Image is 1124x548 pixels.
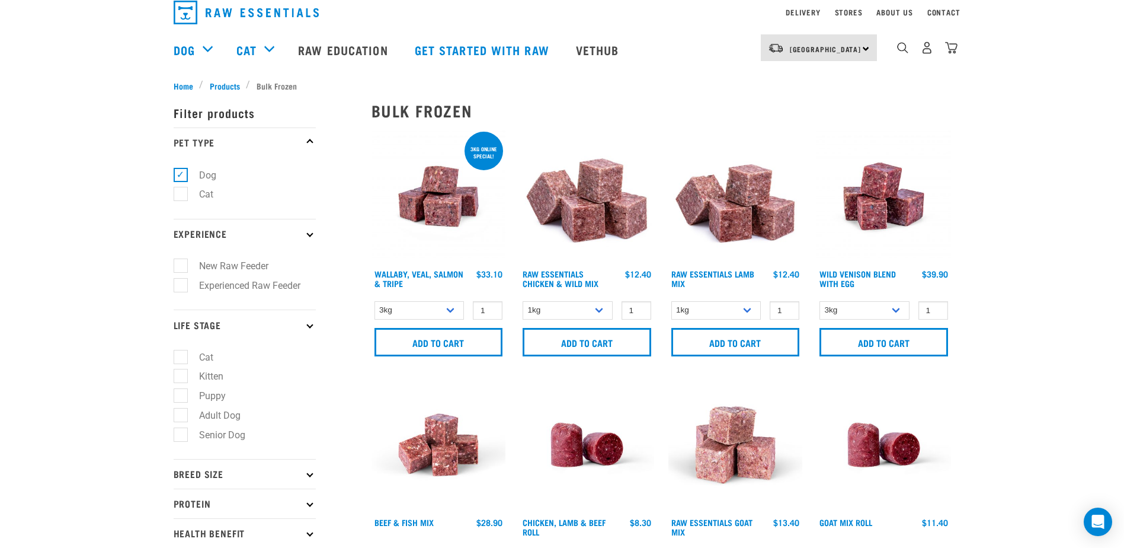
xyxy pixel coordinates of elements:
[564,26,634,74] a: Vethub
[523,328,651,356] input: Add to cart
[180,350,218,365] label: Cat
[465,140,503,165] div: 3kg online special!
[174,98,316,128] p: Filter products
[180,369,228,384] label: Kitten
[372,101,951,120] h2: Bulk Frozen
[520,378,654,512] img: Raw Essentials Chicken Lamb Beef Bulk Minced Raw Dog Food Roll Unwrapped
[786,10,820,14] a: Delivery
[180,388,230,403] label: Puppy
[671,328,800,356] input: Add to cart
[174,79,193,92] span: Home
[174,518,316,548] p: Health Benefit
[819,520,872,524] a: Goat Mix Roll
[671,272,754,285] a: Raw Essentials Lamb Mix
[668,129,803,264] img: ?1041 RE Lamb Mix 01
[819,272,896,285] a: Wild Venison Blend with Egg
[180,278,305,293] label: Experienced Raw Feeder
[816,129,951,264] img: Venison Egg 1616
[630,518,651,527] div: $8.30
[476,269,502,279] div: $33.10
[897,42,908,53] img: home-icon-1@2x.png
[922,269,948,279] div: $39.90
[174,41,195,59] a: Dog
[790,47,862,51] span: [GEOGRAPHIC_DATA]
[476,518,502,527] div: $28.90
[174,489,316,518] p: Protein
[625,269,651,279] div: $12.40
[210,79,240,92] span: Products
[918,301,948,320] input: 1
[668,378,803,512] img: Goat M Ix 38448
[816,378,951,512] img: Raw Essentials Chicken Lamb Beef Bulk Minced Raw Dog Food Roll Unwrapped
[372,378,506,512] img: Beef Mackerel 1
[1084,508,1112,536] div: Open Intercom Messenger
[174,310,316,339] p: Life Stage
[374,328,503,356] input: Add to cart
[180,168,221,183] label: Dog
[174,128,316,157] p: Pet Type
[876,10,912,14] a: About Us
[286,26,402,74] a: Raw Education
[945,42,958,54] img: home-icon@2x.png
[174,219,316,248] p: Experience
[403,26,564,74] a: Get started with Raw
[520,129,654,264] img: Pile Of Cubed Chicken Wild Meat Mix
[921,42,933,54] img: user.png
[473,301,502,320] input: 1
[773,518,799,527] div: $13.40
[174,1,319,24] img: Raw Essentials Logo
[374,520,434,524] a: Beef & Fish Mix
[180,408,245,423] label: Adult Dog
[374,272,463,285] a: Wallaby, Veal, Salmon & Tripe
[174,459,316,489] p: Breed Size
[922,518,948,527] div: $11.40
[180,259,273,273] label: New Raw Feeder
[773,269,799,279] div: $12.40
[523,272,598,285] a: Raw Essentials Chicken & Wild Mix
[236,41,257,59] a: Cat
[819,328,948,356] input: Add to cart
[523,520,606,534] a: Chicken, Lamb & Beef Roll
[770,301,799,320] input: 1
[372,129,506,264] img: Wallaby Veal Salmon Tripe 1642
[174,79,951,92] nav: breadcrumbs
[768,43,784,53] img: van-moving.png
[671,520,752,534] a: Raw Essentials Goat Mix
[180,428,250,442] label: Senior Dog
[180,187,218,202] label: Cat
[622,301,651,320] input: 1
[203,79,246,92] a: Products
[927,10,960,14] a: Contact
[835,10,863,14] a: Stores
[174,79,200,92] a: Home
